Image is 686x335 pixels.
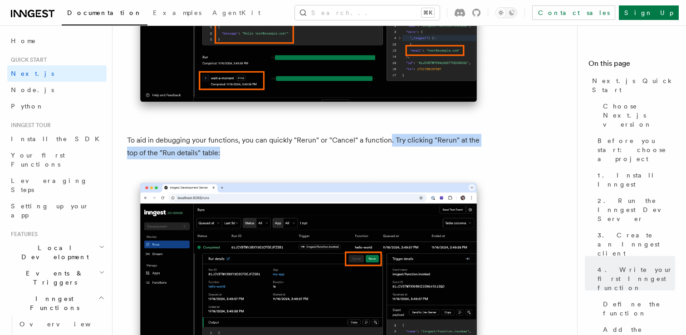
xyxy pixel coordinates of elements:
[7,231,38,238] span: Features
[7,240,107,265] button: Local Development
[147,3,207,25] a: Examples
[7,56,47,64] span: Quick start
[11,103,44,110] span: Python
[62,3,147,25] a: Documentation
[11,152,65,168] span: Your first Functions
[11,36,36,45] span: Home
[421,8,434,17] kbd: ⌘K
[495,7,517,18] button: Toggle dark mode
[594,192,675,227] a: 2. Run the Inngest Dev Server
[11,177,88,193] span: Leveraging Steps
[594,227,675,261] a: 3. Create an Inngest client
[7,82,107,98] a: Node.js
[11,135,105,143] span: Install the SDK
[588,58,675,73] h4: On this page
[592,76,675,94] span: Next.js Quick Start
[7,33,107,49] a: Home
[603,300,675,318] span: Define the function
[619,5,679,20] a: Sign Up
[7,98,107,114] a: Python
[599,296,675,321] a: Define the function
[7,291,107,316] button: Inngest Functions
[594,167,675,192] a: 1. Install Inngest
[153,9,201,16] span: Examples
[7,265,107,291] button: Events & Triggers
[594,261,675,296] a: 4. Write your first Inngest function
[11,202,89,219] span: Setting up your app
[594,133,675,167] a: Before you start: choose a project
[598,231,675,258] span: 3. Create an Inngest client
[67,9,142,16] span: Documentation
[11,70,54,77] span: Next.js
[207,3,266,25] a: AgentKit
[599,98,675,133] a: Choose Next.js version
[7,172,107,198] a: Leveraging Steps
[7,269,99,287] span: Events & Triggers
[16,316,107,332] a: Overview
[7,198,107,223] a: Setting up your app
[7,147,107,172] a: Your first Functions
[11,86,54,94] span: Node.js
[598,171,675,189] span: 1. Install Inngest
[588,73,675,98] a: Next.js Quick Start
[20,320,113,328] span: Overview
[7,122,51,129] span: Inngest tour
[603,102,675,129] span: Choose Next.js version
[7,294,98,312] span: Inngest Functions
[532,5,615,20] a: Contact sales
[598,136,675,163] span: Before you start: choose a project
[212,9,260,16] span: AgentKit
[7,65,107,82] a: Next.js
[295,5,440,20] button: Search...⌘K
[7,131,107,147] a: Install the SDK
[127,134,490,159] p: To aid in debugging your functions, you can quickly "Rerun" or "Cancel" a function. Try clicking ...
[7,243,99,261] span: Local Development
[598,196,675,223] span: 2. Run the Inngest Dev Server
[598,265,675,292] span: 4. Write your first Inngest function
